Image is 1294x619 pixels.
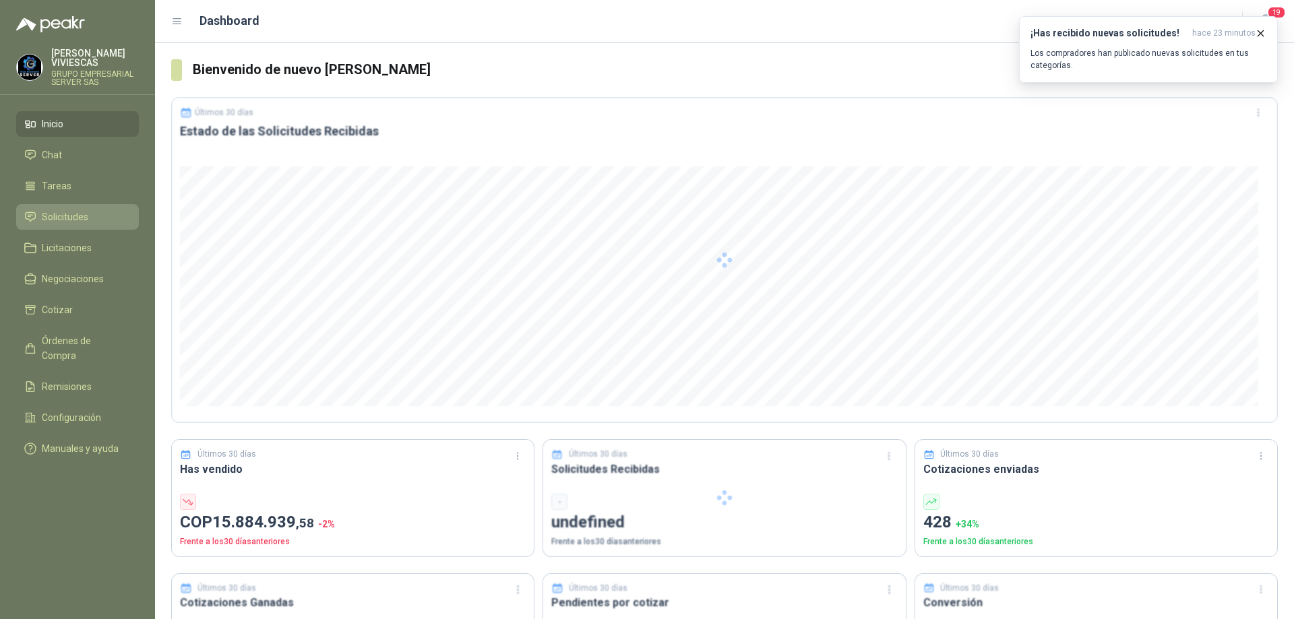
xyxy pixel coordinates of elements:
a: Remisiones [16,374,139,399]
a: Tareas [16,173,139,199]
button: ¡Has recibido nuevas solicitudes!hace 23 minutos Los compradores han publicado nuevas solicitudes... [1019,16,1278,83]
span: Tareas [42,178,71,193]
span: + 34 % [956,519,979,529]
span: -2 % [318,519,335,529]
a: Licitaciones [16,235,139,261]
span: hace 23 minutos [1192,28,1256,39]
img: Logo peakr [16,16,85,32]
a: Configuración [16,405,139,430]
a: Negociaciones [16,266,139,292]
span: Órdenes de Compra [42,333,126,363]
h3: Cotizaciones enviadas [923,461,1269,478]
p: Últimos 30 días [940,448,999,461]
span: Remisiones [42,379,92,394]
p: 428 [923,510,1269,535]
button: 19 [1254,9,1278,34]
a: Órdenes de Compra [16,328,139,368]
span: 19 [1267,6,1286,19]
a: Chat [16,142,139,168]
p: [PERSON_NAME] VIVIESCAS [51,48,139,67]
span: Configuración [42,410,101,425]
p: COP [180,510,526,535]
h3: Bienvenido de nuevo [PERSON_NAME] [193,59,1278,80]
p: Frente a los 30 días anteriores [923,535,1269,548]
span: Chat [42,148,62,162]
a: Manuales y ayuda [16,436,139,461]
h1: Dashboard [199,11,259,30]
span: Solicitudes [42,209,88,224]
p: Frente a los 30 días anteriores [180,535,526,548]
h3: Has vendido [180,461,526,478]
a: Inicio [16,111,139,137]
span: 15.884.939 [212,513,314,531]
span: Licitaciones [42,240,92,255]
p: Los compradores han publicado nuevas solicitudes en tus categorías. [1030,47,1266,71]
p: GRUPO EMPRESARIAL SERVER SAS [51,70,139,86]
span: Inicio [42,117,63,131]
span: Negociaciones [42,271,104,286]
span: ,58 [296,515,314,531]
h3: ¡Has recibido nuevas solicitudes! [1030,28,1187,39]
span: Manuales y ayuda [42,441,119,456]
a: Cotizar [16,297,139,323]
span: Cotizar [42,302,73,317]
img: Company Logo [17,55,42,80]
a: Solicitudes [16,204,139,230]
p: Últimos 30 días [197,448,256,461]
